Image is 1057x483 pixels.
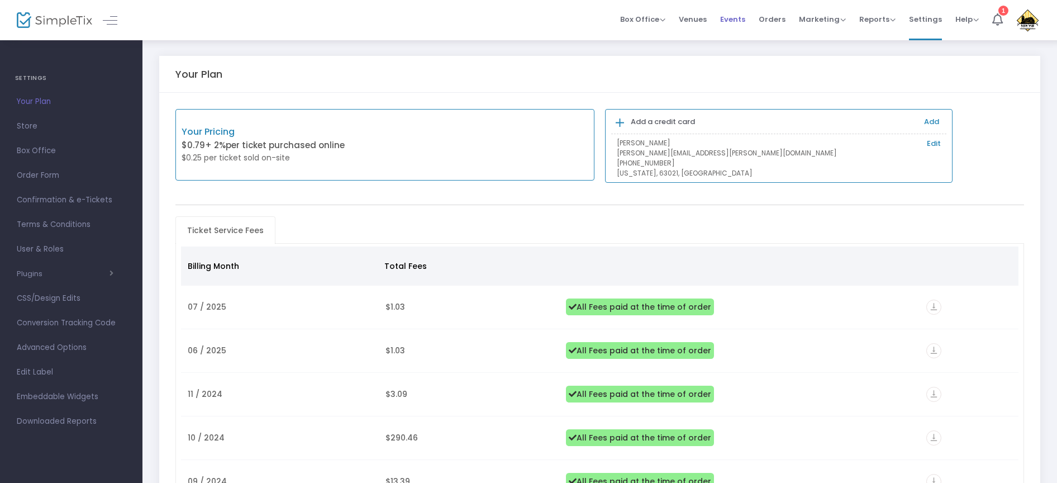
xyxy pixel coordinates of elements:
span: Downloaded Reports [17,414,126,429]
span: Store [17,119,126,134]
span: 06 / 2025 [188,345,226,356]
span: Terms & Conditions [17,217,126,232]
h4: SETTINGS [15,67,127,89]
span: All Fees paid at the time of order [566,299,714,315]
i: vertical_align_bottom [926,430,941,446]
th: Total Fees [378,247,556,286]
i: vertical_align_bottom [926,387,941,402]
span: Venues [679,5,707,34]
span: Confirmation & e-Tickets [17,193,126,207]
span: Settings [909,5,942,34]
span: Events [720,5,745,34]
span: Reports [859,14,896,25]
span: Your Plan [17,94,126,109]
i: vertical_align_bottom [926,343,941,358]
p: $0.25 per ticket sold on-site [182,152,385,164]
a: Add [924,116,939,127]
span: Box Office [17,144,126,158]
p: [PERSON_NAME][EMAIL_ADDRESS][PERSON_NAME][DOMAIN_NAME] [617,148,941,158]
p: $0.79 per ticket purchased online [182,139,385,152]
p: [PERSON_NAME] [617,138,941,148]
b: Add a credit card [631,116,695,127]
span: 11 / 2024 [188,389,222,400]
span: 10 / 2024 [188,432,225,443]
span: Order Form [17,168,126,183]
span: 07 / 2025 [188,301,226,312]
button: Plugins [17,269,113,278]
span: Advanced Options [17,340,126,355]
span: Edit Label [17,365,126,380]
span: Embeddable Widgets [17,390,126,404]
a: vertical_align_bottom [926,347,941,358]
div: 1 [998,6,1008,16]
span: Help [955,14,979,25]
p: [US_STATE], 63021, [GEOGRAPHIC_DATA] [617,168,941,178]
span: Marketing [799,14,846,25]
span: All Fees paid at the time of order [566,429,714,446]
h5: Your Plan [175,68,222,80]
span: + 2% [205,139,226,151]
p: [PHONE_NUMBER] [617,158,941,168]
span: $290.46 [385,432,418,443]
a: vertical_align_bottom [926,390,941,401]
span: Ticket Service Fees [180,221,270,239]
p: Your Pricing [182,125,385,139]
i: vertical_align_bottom [926,300,941,315]
span: Orders [759,5,785,34]
span: CSS/Design Edits [17,291,126,306]
span: All Fees paid at the time of order [566,342,714,359]
a: vertical_align_bottom [926,303,941,314]
span: Conversion Tracking Code [17,316,126,330]
span: $1.03 [385,345,405,356]
a: vertical_align_bottom [926,434,941,445]
span: $3.09 [385,389,407,400]
span: $1.03 [385,301,405,312]
th: Billing Month [181,247,378,286]
span: Box Office [620,14,665,25]
span: All Fees paid at the time of order [566,386,714,402]
span: User & Roles [17,242,126,257]
a: Edit [927,138,941,149]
